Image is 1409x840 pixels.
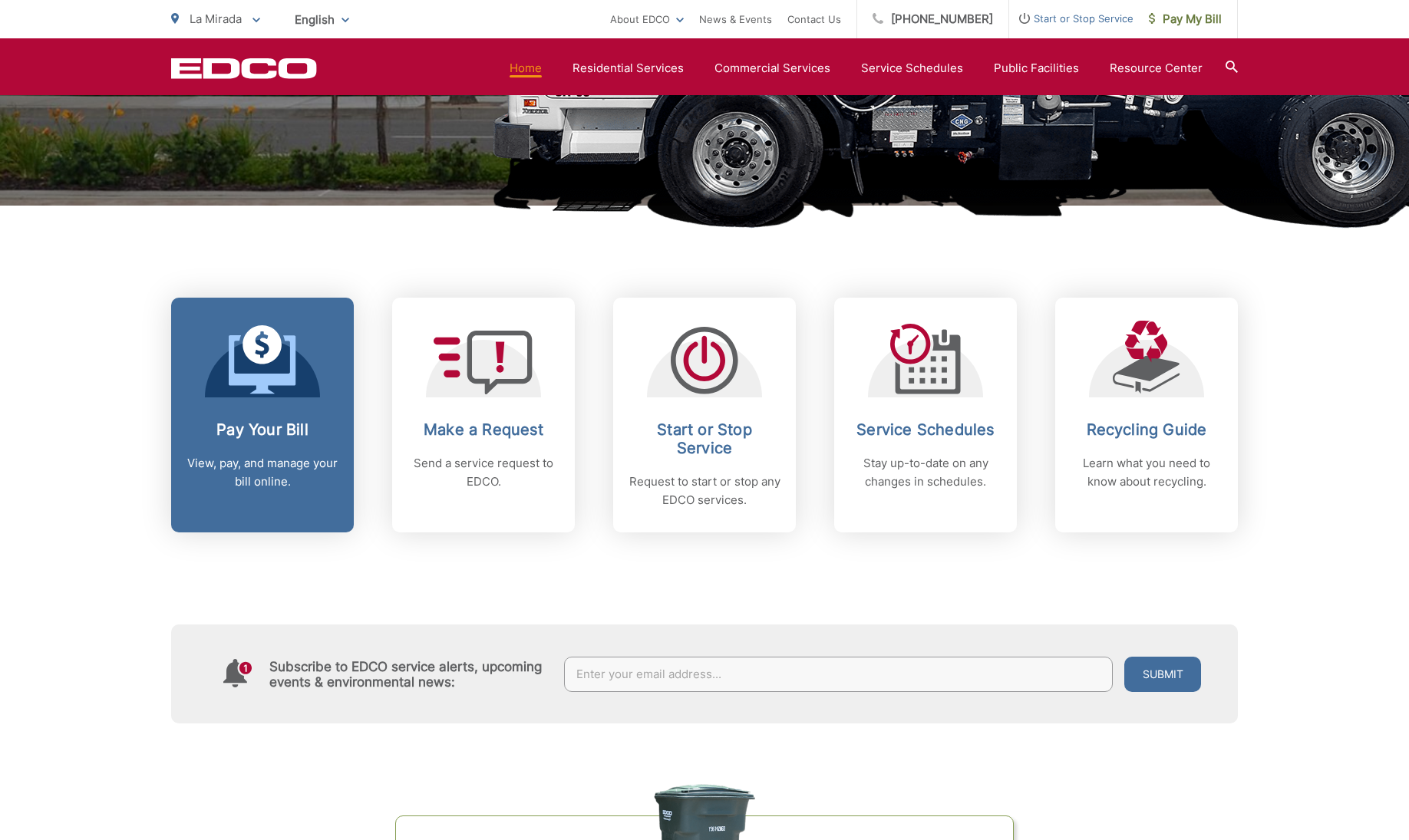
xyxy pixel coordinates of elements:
h2: Pay Your Bill [186,420,338,439]
a: Home [510,59,542,77]
input: Enter your email address... [564,657,1114,692]
a: Recycling Guide Learn what you need to know about recycling. [1055,298,1238,532]
p: Request to start or stop any EDCO services. [629,473,780,509]
a: About EDCO [610,10,684,28]
button: Submit [1124,657,1201,692]
p: Stay up-to-date on any changes in schedules. [850,454,1001,491]
span: La Mirada [190,12,242,26]
h2: Make a Request [408,420,559,439]
a: Resource Center [1110,59,1203,77]
a: Pay Your Bill View, pay, and manage your bill online. [171,298,354,532]
a: Public Facilities [994,59,1079,77]
h4: Subscribe to EDCO service alerts, upcoming events & environmental news: [269,659,549,690]
p: View, pay, and manage your bill online. [186,454,338,491]
p: Send a service request to EDCO. [408,454,559,491]
p: Learn what you need to know about recycling. [1071,454,1223,491]
span: English [283,6,361,33]
a: Make a Request Send a service request to EDCO. [392,298,575,532]
span: Pay My Bill [1149,10,1222,28]
a: Commercial Services [714,59,830,77]
a: Service Schedules Stay up-to-date on any changes in schedules. [834,298,1017,532]
h2: Recycling Guide [1071,420,1223,439]
a: News & Events [699,10,772,28]
h2: Start or Stop Service [629,420,780,457]
a: EDCD logo. Return to the homepage. [171,58,317,79]
a: Contact Us [787,10,841,28]
a: Residential Services [573,59,684,77]
h2: Service Schedules [850,420,1001,439]
a: Service Schedules [861,59,963,77]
